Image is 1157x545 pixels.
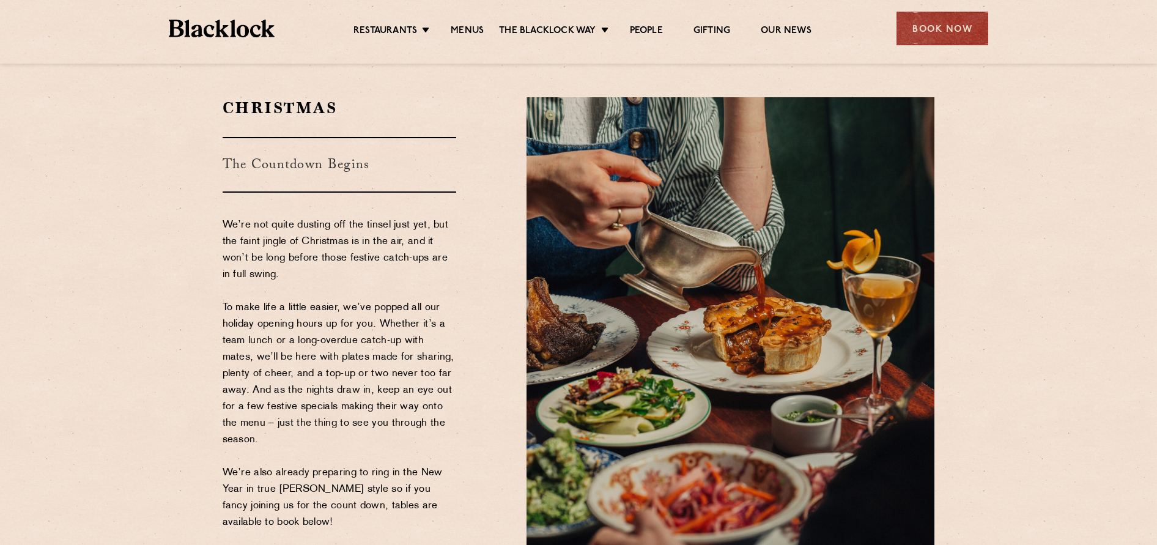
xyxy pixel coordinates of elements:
[630,25,663,39] a: People
[169,20,275,37] img: BL_Textured_Logo-footer-cropped.svg
[223,137,457,193] h3: The Countdown Begins
[761,25,811,39] a: Our News
[693,25,730,39] a: Gifting
[451,25,484,39] a: Menus
[896,12,988,45] div: Book Now
[353,25,417,39] a: Restaurants
[223,217,457,531] p: We’re not quite dusting off the tinsel just yet, but the faint jingle of Christmas is in the air,...
[223,97,457,119] h2: Christmas
[499,25,596,39] a: The Blacklock Way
